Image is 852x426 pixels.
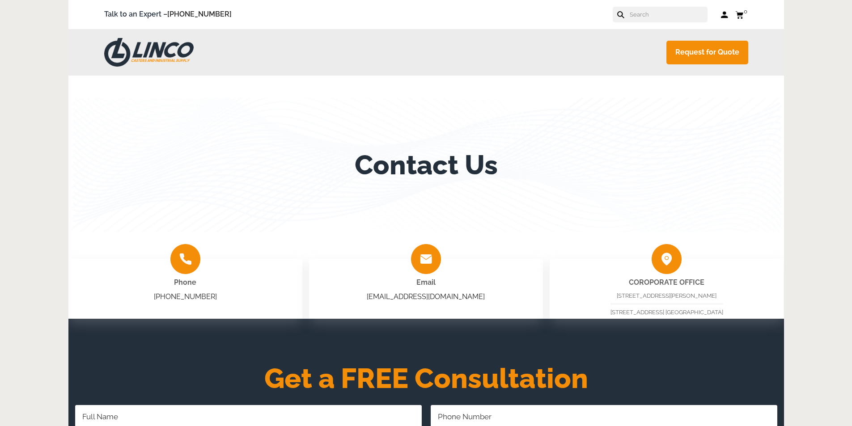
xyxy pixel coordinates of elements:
a: 0 [735,9,748,20]
a: [PHONE_NUMBER] [154,292,217,301]
span: Phone [174,278,196,287]
span: [STREET_ADDRESS][PERSON_NAME] [617,292,716,299]
img: group-2010.png [652,244,682,274]
span: Email [416,278,436,287]
span: 0 [744,8,747,15]
h2: Get a FREE Consultation [68,368,784,389]
strong: COROPORATE OFFICE [629,278,704,287]
span: [STREET_ADDRESS] [GEOGRAPHIC_DATA] [610,309,723,316]
a: [PHONE_NUMBER] [167,10,232,18]
img: group-2009.png [170,244,200,274]
img: LINCO CASTERS & INDUSTRIAL SUPPLY [104,38,194,67]
span: Talk to an Expert – [104,8,232,21]
h1: Contact Us [355,149,498,181]
img: group-2008.png [411,244,441,274]
a: Log in [721,10,729,19]
a: Request for Quote [666,41,748,64]
input: Search [629,7,708,22]
a: [EMAIL_ADDRESS][DOMAIN_NAME] [367,292,485,301]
